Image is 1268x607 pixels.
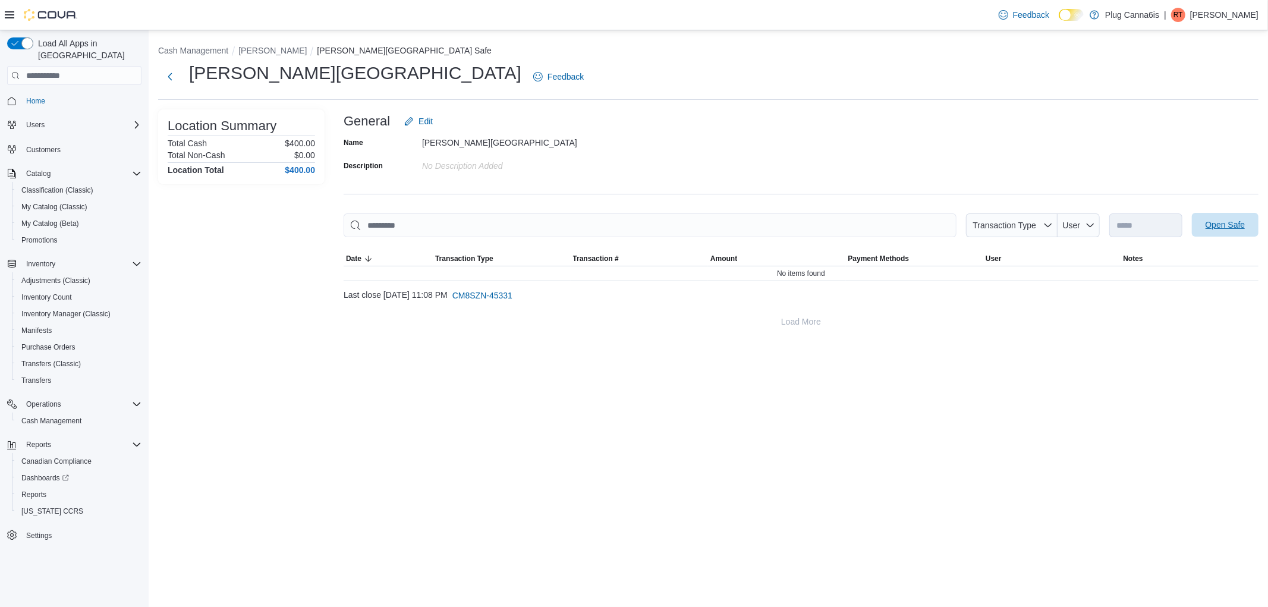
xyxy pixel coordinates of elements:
[33,37,141,61] span: Load All Apps in [GEOGRAPHIC_DATA]
[973,221,1036,230] span: Transaction Type
[548,71,584,83] span: Feedback
[158,45,1258,59] nav: An example of EuiBreadcrumbs
[21,93,141,108] span: Home
[1171,8,1185,22] div: Randy Tay
[12,289,146,306] button: Inventory Count
[966,213,1058,237] button: Transaction Type
[17,373,56,388] a: Transfers
[17,454,141,468] span: Canadian Compliance
[17,323,56,338] a: Manifests
[1105,8,1159,22] p: Plug Canna6is
[1121,251,1259,266] button: Notes
[21,293,72,302] span: Inventory Count
[1124,254,1143,263] span: Notes
[2,165,146,182] button: Catalog
[158,46,228,55] button: Cash Management
[708,251,846,266] button: Amount
[344,114,390,128] h3: General
[24,9,77,21] img: Cova
[21,202,87,212] span: My Catalog (Classic)
[21,529,56,543] a: Settings
[419,115,433,127] span: Edit
[17,504,88,518] a: [US_STATE] CCRS
[21,94,50,108] a: Home
[21,141,141,156] span: Customers
[12,272,146,289] button: Adjustments (Classic)
[17,200,92,214] a: My Catalog (Classic)
[26,96,45,106] span: Home
[12,339,146,356] button: Purchase Orders
[21,118,49,132] button: Users
[528,65,589,89] a: Feedback
[21,219,79,228] span: My Catalog (Beta)
[12,232,146,249] button: Promotions
[294,150,315,160] p: $0.00
[21,528,141,543] span: Settings
[1190,8,1258,22] p: [PERSON_NAME]
[1164,8,1166,22] p: |
[17,183,141,197] span: Classification (Classic)
[21,416,81,426] span: Cash Management
[17,216,141,231] span: My Catalog (Beta)
[986,254,1002,263] span: User
[1058,213,1100,237] button: User
[983,251,1121,266] button: User
[17,273,95,288] a: Adjustments (Classic)
[158,65,182,89] button: Next
[17,183,98,197] a: Classification (Classic)
[777,269,825,278] span: No items found
[17,504,141,518] span: Washington CCRS
[17,200,141,214] span: My Catalog (Classic)
[2,140,146,158] button: Customers
[17,340,80,354] a: Purchase Orders
[168,139,207,148] h6: Total Cash
[21,185,93,195] span: Classification (Classic)
[17,273,141,288] span: Adjustments (Classic)
[21,507,83,516] span: [US_STATE] CCRS
[1206,219,1245,231] span: Open Safe
[17,233,62,247] a: Promotions
[12,306,146,322] button: Inventory Manager (Classic)
[285,139,315,148] p: $400.00
[1192,213,1258,237] button: Open Safe
[848,254,910,263] span: Payment Methods
[422,133,581,147] div: [PERSON_NAME][GEOGRAPHIC_DATA]
[573,254,619,263] span: Transaction #
[17,488,51,502] a: Reports
[17,471,141,485] span: Dashboards
[21,143,65,157] a: Customers
[781,316,821,328] span: Load More
[344,161,383,171] label: Description
[710,254,737,263] span: Amount
[21,326,52,335] span: Manifests
[26,440,51,449] span: Reports
[21,257,60,271] button: Inventory
[12,322,146,339] button: Manifests
[17,290,141,304] span: Inventory Count
[433,251,571,266] button: Transaction Type
[168,150,225,160] h6: Total Non-Cash
[168,119,276,133] h3: Location Summary
[17,454,96,468] a: Canadian Compliance
[21,166,55,181] button: Catalog
[399,109,438,133] button: Edit
[168,165,224,175] h4: Location Total
[1013,9,1049,21] span: Feedback
[21,473,69,483] span: Dashboards
[17,414,86,428] a: Cash Management
[846,251,984,266] button: Payment Methods
[26,169,51,178] span: Catalog
[17,340,141,354] span: Purchase Orders
[344,213,956,237] input: This is a search bar. As you type, the results lower in the page will automatically filter.
[26,259,55,269] span: Inventory
[21,376,51,385] span: Transfers
[12,199,146,215] button: My Catalog (Classic)
[21,397,66,411] button: Operations
[1059,9,1084,21] input: Dark Mode
[17,488,141,502] span: Reports
[344,138,363,147] label: Name
[17,216,84,231] a: My Catalog (Beta)
[285,165,315,175] h4: $400.00
[17,373,141,388] span: Transfers
[17,233,141,247] span: Promotions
